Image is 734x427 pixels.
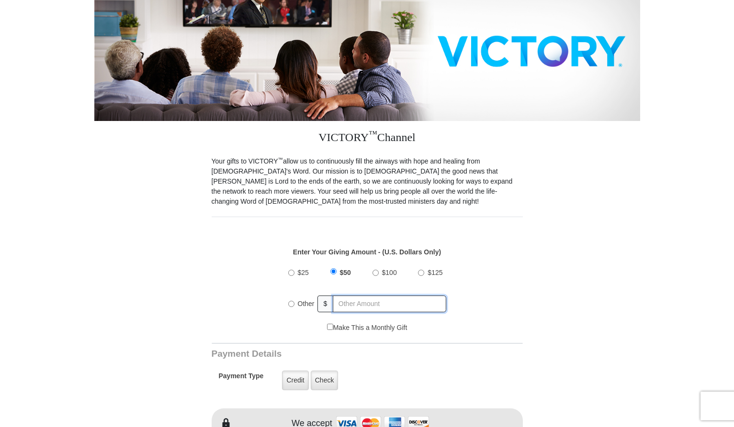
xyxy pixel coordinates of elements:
[428,269,442,276] span: $125
[282,371,308,390] label: Credit
[327,323,407,333] label: Make This a Monthly Gift
[317,296,334,312] span: $
[327,324,333,330] input: Make This a Monthly Gift
[293,248,441,256] strong: Enter Your Giving Amount - (U.S. Dollars Only)
[298,269,309,276] span: $25
[311,371,339,390] label: Check
[340,269,351,276] span: $50
[212,349,456,360] h3: Payment Details
[382,269,397,276] span: $100
[298,300,315,307] span: Other
[212,121,523,156] h3: VICTORY Channel
[278,156,283,162] sup: ™
[369,129,377,139] sup: ™
[333,296,446,312] input: Other Amount
[212,156,523,207] p: Your gifts to VICTORY allow us to continuously fill the airways with hope and healing from [DEMOG...
[219,372,264,385] h5: Payment Type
